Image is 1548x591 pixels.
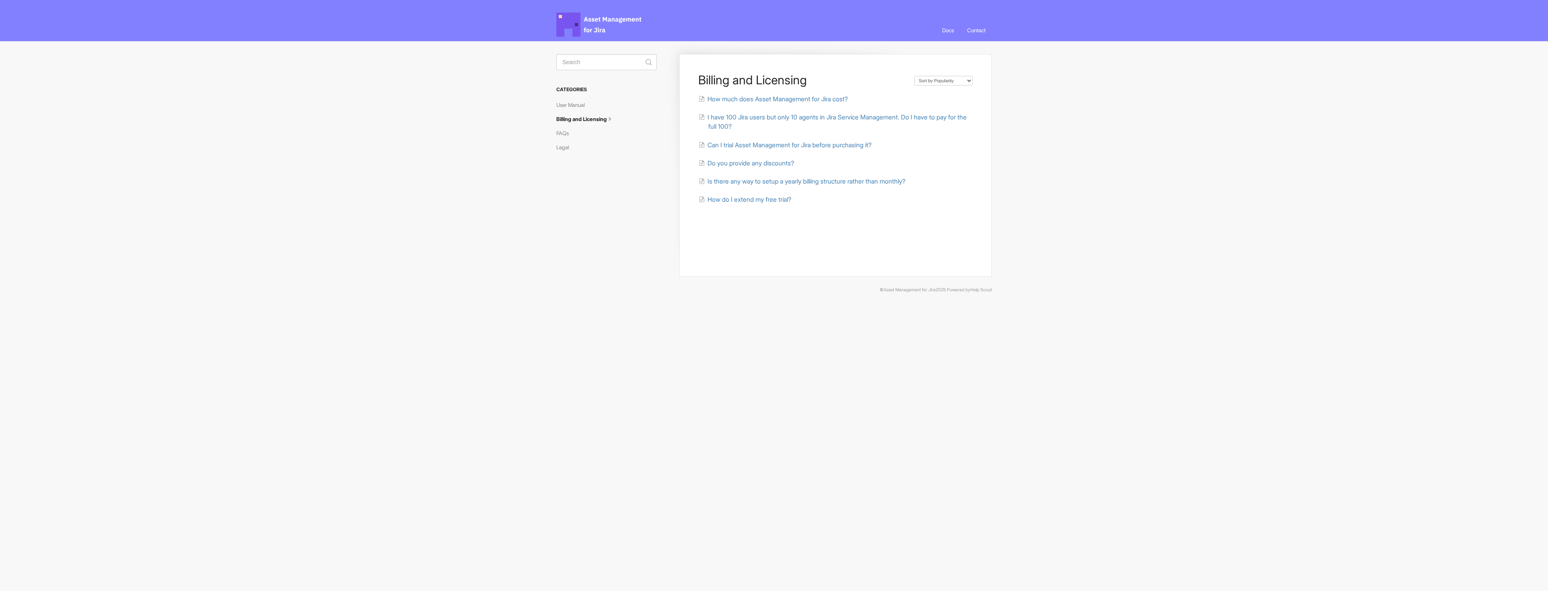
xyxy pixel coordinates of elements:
[707,95,848,103] span: How much does Asset Management for Jira cost?
[707,196,791,203] span: How do I extend my free trial?
[698,73,906,87] h1: Billing and Licensing
[556,13,643,37] span: Asset Management for Jira Docs
[556,286,992,294] p: © 2025.
[884,287,936,292] a: Asset Management for Jira
[699,141,872,149] a: Can I trial Asset Management for Jira before purchasing it?
[947,287,992,292] span: Powered by
[914,76,973,86] select: Page reloads on selection
[556,113,620,125] a: Billing and Licensing
[699,113,967,130] a: I have 100 Jira users but only 10 agents in Jira Service Management. Do I have to pay for the ful...
[699,159,794,167] a: Do you provide any discounts?
[936,19,960,41] a: Docs
[699,196,791,203] a: How do I extend my free trial?
[707,141,872,149] span: Can I trial Asset Management for Jira before purchasing it?
[699,178,905,185] a: Is there any way to setup a yearly billing structure rather than monthly?
[556,127,575,140] a: FAQs
[556,54,657,70] input: Search
[556,141,575,154] a: Legal
[556,98,591,111] a: User Manual
[707,178,905,185] span: Is there any way to setup a yearly billing structure rather than monthly?
[970,287,992,292] a: Help Scout
[707,159,794,167] span: Do you provide any discounts?
[707,113,967,130] span: I have 100 Jira users but only 10 agents in Jira Service Management. Do I have to pay for the ful...
[961,19,992,41] a: Contact
[699,95,848,103] a: How much does Asset Management for Jira cost?
[556,82,657,97] h3: Categories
